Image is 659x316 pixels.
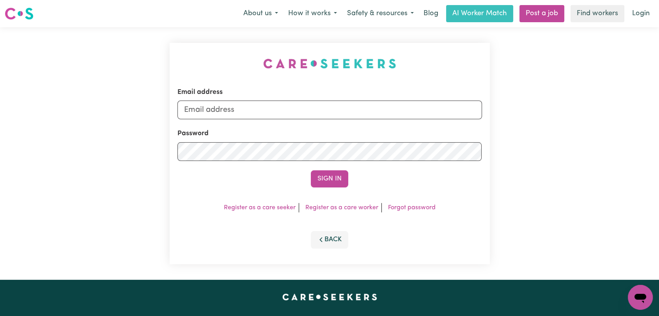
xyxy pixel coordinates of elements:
a: Careseekers logo [5,5,34,23]
button: Sign In [311,170,348,187]
input: Email address [177,101,482,119]
a: Find workers [570,5,624,22]
a: Register as a care seeker [224,205,296,211]
button: How it works [283,5,342,22]
img: Careseekers logo [5,7,34,21]
button: Safety & resources [342,5,419,22]
a: AI Worker Match [446,5,513,22]
iframe: Button to launch messaging window [628,285,653,310]
a: Careseekers home page [282,294,377,300]
label: Password [177,129,209,139]
a: Login [627,5,654,22]
a: Forgot password [388,205,436,211]
a: Register as a care worker [305,205,378,211]
button: Back [311,231,348,248]
button: About us [238,5,283,22]
a: Post a job [519,5,564,22]
label: Email address [177,87,223,97]
a: Blog [419,5,443,22]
